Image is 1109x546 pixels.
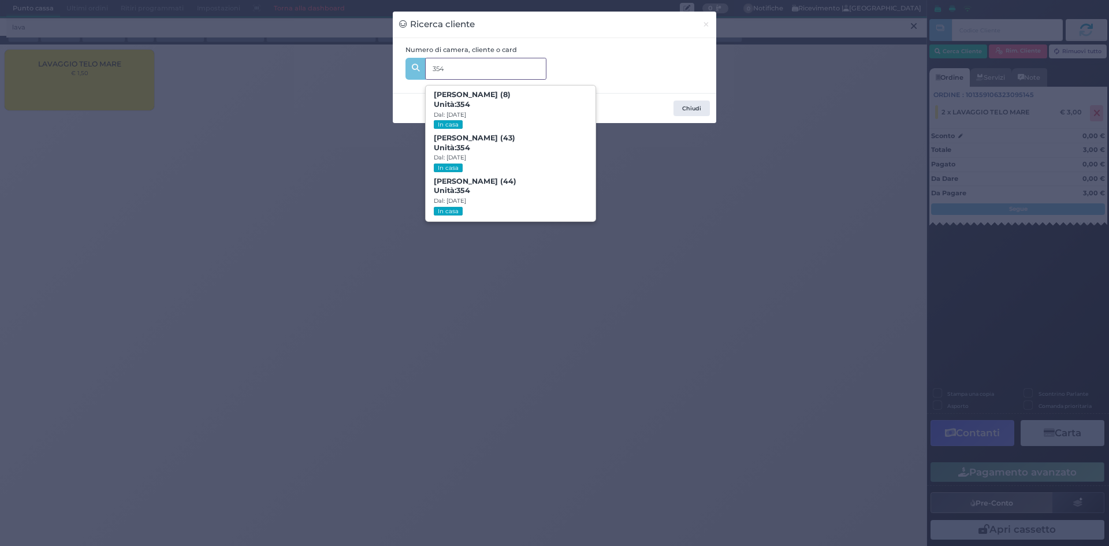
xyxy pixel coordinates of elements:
[405,45,517,55] label: Numero di camera, cliente o card
[702,18,710,31] span: ×
[456,186,470,195] strong: 354
[456,143,470,152] strong: 354
[434,177,516,195] b: [PERSON_NAME] (44)
[434,143,470,153] span: Unità:
[434,111,466,118] small: Dal: [DATE]
[434,120,462,129] small: In casa
[434,100,470,110] span: Unità:
[434,197,466,205] small: Dal: [DATE]
[696,12,716,38] button: Chiudi
[434,207,462,216] small: In casa
[673,101,710,117] button: Chiudi
[434,186,470,196] span: Unità:
[399,18,475,31] h3: Ricerca cliente
[434,90,511,109] b: [PERSON_NAME] (8)
[434,164,462,172] small: In casa
[425,58,546,80] input: Es. 'Mario Rossi', '220' o '108123234234'
[434,133,515,152] b: [PERSON_NAME] (43)
[456,100,470,109] strong: 354
[434,154,466,161] small: Dal: [DATE]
